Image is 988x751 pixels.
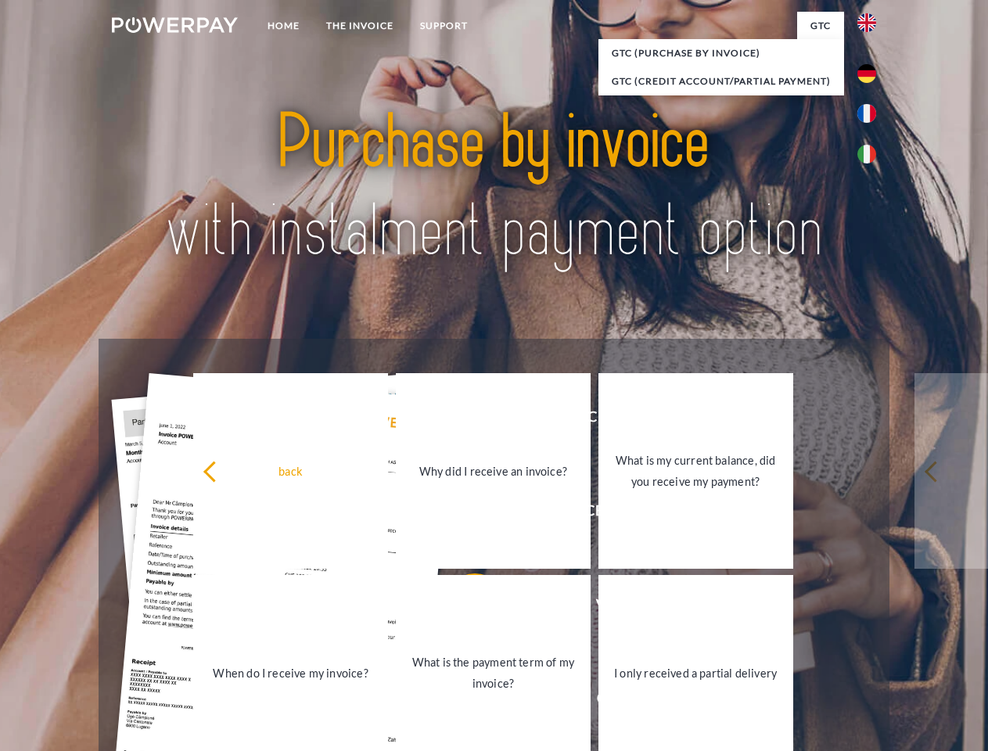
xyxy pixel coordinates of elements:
[857,104,876,123] img: fr
[857,13,876,32] img: en
[797,12,844,40] a: GTC
[254,12,313,40] a: Home
[407,12,481,40] a: Support
[598,39,844,67] a: GTC (Purchase by invoice)
[313,12,407,40] a: THE INVOICE
[112,17,238,33] img: logo-powerpay-white.svg
[857,145,876,163] img: it
[598,67,844,95] a: GTC (Credit account/partial payment)
[608,450,784,492] div: What is my current balance, did you receive my payment?
[857,64,876,83] img: de
[203,662,379,683] div: When do I receive my invoice?
[149,75,839,300] img: title-powerpay_en.svg
[405,460,581,481] div: Why did I receive an invoice?
[608,662,784,683] div: I only received a partial delivery
[203,460,379,481] div: back
[598,373,793,569] a: What is my current balance, did you receive my payment?
[405,652,581,694] div: What is the payment term of my invoice?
